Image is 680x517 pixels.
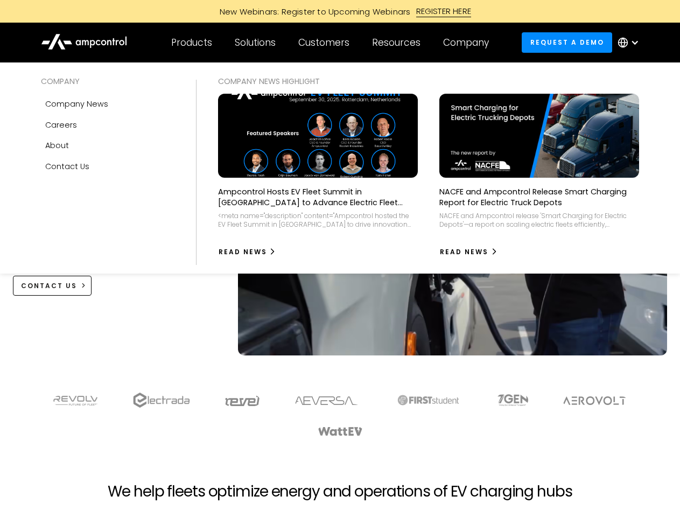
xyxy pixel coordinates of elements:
[372,37,420,48] div: Resources
[439,243,498,261] a: Read News
[108,483,572,501] h2: We help fleets optimize energy and operations of EV charging hubs
[45,160,89,172] div: Contact Us
[21,281,77,291] div: CONTACT US
[235,37,276,48] div: Solutions
[218,212,418,228] div: <meta name="description" content="Ampcontrol hosted the EV Fleet Summit in [GEOGRAPHIC_DATA] to d...
[41,156,174,177] a: Contact Us
[98,5,583,17] a: New Webinars: Register to Upcoming WebinarsREGISTER HERE
[219,247,267,257] div: Read News
[298,37,349,48] div: Customers
[563,396,627,405] img: Aerovolt Logo
[41,75,174,87] div: COMPANY
[443,37,489,48] div: Company
[41,135,174,156] a: About
[318,427,363,436] img: WattEV logo
[209,6,416,17] div: New Webinars: Register to Upcoming Webinars
[171,37,212,48] div: Products
[440,247,488,257] div: Read News
[41,94,174,114] a: Company news
[416,5,472,17] div: REGISTER HERE
[13,276,92,296] a: CONTACT US
[45,98,108,110] div: Company news
[218,75,640,87] div: COMPANY NEWS Highlight
[133,393,190,408] img: electrada logo
[218,186,418,208] p: Ampcontrol Hosts EV Fleet Summit in [GEOGRAPHIC_DATA] to Advance Electric Fleet Management in [GE...
[439,186,639,208] p: NACFE and Ampcontrol Release Smart Charging Report for Electric Truck Depots
[41,115,174,135] a: Careers
[218,243,277,261] a: Read News
[45,139,69,151] div: About
[439,212,639,228] div: NACFE and Ampcontrol release 'Smart Charging for Electric Depots'—a report on scaling electric fl...
[522,32,612,52] a: Request a demo
[45,119,77,131] div: Careers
